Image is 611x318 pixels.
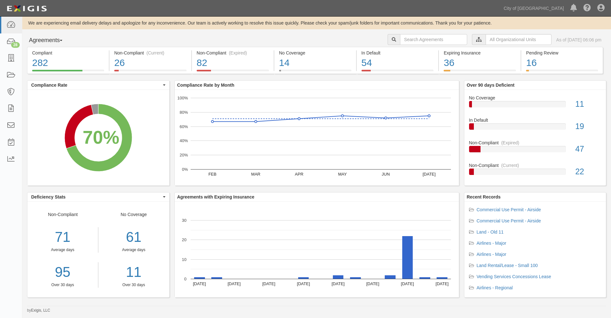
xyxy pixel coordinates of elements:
[477,274,551,279] a: Vending Services Concessions Lease
[98,211,169,288] div: No Coverage
[362,50,434,56] div: In Default
[27,227,98,247] div: 71
[182,257,186,262] text: 10
[435,281,448,286] text: [DATE]
[477,263,538,268] a: Land Rental/Lease - Small 100
[32,50,104,56] div: Compliant
[571,143,606,155] div: 47
[444,50,516,56] div: Expiring Insurance
[464,162,606,169] div: Non-Compliant
[27,192,169,201] button: Deficiency Stats
[32,56,104,70] div: 282
[251,172,260,177] text: MAR
[179,110,188,115] text: 80%
[477,252,506,257] a: Airlines - Major
[103,262,165,282] div: 11
[477,229,504,235] a: Land - Old 11
[27,262,98,282] a: 95
[571,98,606,110] div: 11
[11,42,20,48] div: 28
[27,90,169,185] svg: A chart.
[146,50,164,56] div: (Current)
[22,20,611,26] div: We are experiencing email delivery delays and apologize for any inconvenience. Our team is active...
[501,2,567,15] a: City of [GEOGRAPHIC_DATA]
[182,167,188,172] text: 0%
[208,172,216,177] text: FEB
[31,308,50,313] a: Exigis, LLC
[501,162,519,169] div: (Current)
[486,34,551,45] input: All Organizational Units
[175,90,459,185] svg: A chart.
[501,140,519,146] div: (Expired)
[521,70,603,75] a: Pending Review16
[571,166,606,177] div: 22
[571,121,606,132] div: 19
[114,56,186,70] div: 26
[526,50,598,56] div: Pending Review
[27,211,98,288] div: Non-Compliant
[197,56,269,70] div: 82
[469,162,601,180] a: Non-Compliant(Current)22
[229,50,247,56] div: (Expired)
[401,281,414,286] text: [DATE]
[184,277,186,281] text: 0
[103,247,165,253] div: Average days
[469,140,601,162] a: Non-Compliant(Expired)47
[422,172,435,177] text: [DATE]
[177,194,255,199] b: Agreements with Expiring Insurance
[366,281,379,286] text: [DATE]
[27,282,98,288] div: Over 30 days
[464,140,606,146] div: Non-Compliant
[382,172,390,177] text: JUN
[477,285,513,290] a: Airlines - Regional
[464,95,606,101] div: No Coverage
[477,207,541,212] a: Commercial Use Permit - Airside
[109,70,191,75] a: Non-Compliant(Current)26
[182,218,186,223] text: 30
[27,70,109,75] a: Compliant282
[175,202,459,297] svg: A chart.
[262,281,275,286] text: [DATE]
[467,83,515,88] b: Over 90 days Deficient
[27,34,75,47] button: Agreements
[357,70,439,75] a: In Default54
[526,56,598,70] div: 16
[477,218,541,223] a: Commercial Use Permit - Airside
[177,83,235,88] b: Compliance Rate by Month
[274,70,356,75] a: No Coverage14
[83,124,119,150] div: 70%
[467,194,501,199] b: Recent Records
[228,281,241,286] text: [DATE]
[179,124,188,129] text: 60%
[103,282,165,288] div: Over 30 days
[179,138,188,143] text: 40%
[27,308,50,313] small: by
[331,281,344,286] text: [DATE]
[177,96,188,100] text: 100%
[338,172,347,177] text: MAY
[114,50,186,56] div: Non-Compliant (Current)
[279,50,351,56] div: No Coverage
[197,50,269,56] div: Non-Compliant (Expired)
[439,70,521,75] a: Expiring Insurance36
[27,247,98,253] div: Average days
[362,56,434,70] div: 54
[295,172,303,177] text: APR
[192,70,274,75] a: Non-Compliant(Expired)82
[583,4,591,12] i: Help Center - Complianz
[444,56,516,70] div: 36
[556,37,601,43] div: As of [DATE] 06:06 pm
[31,82,161,88] span: Compliance Rate
[477,241,506,246] a: Airlines - Major
[400,34,467,45] input: Search Agreements
[179,153,188,157] text: 20%
[27,81,169,90] button: Compliance Rate
[182,237,186,242] text: 20
[297,281,310,286] text: [DATE]
[469,117,601,140] a: In Default19
[464,117,606,123] div: In Default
